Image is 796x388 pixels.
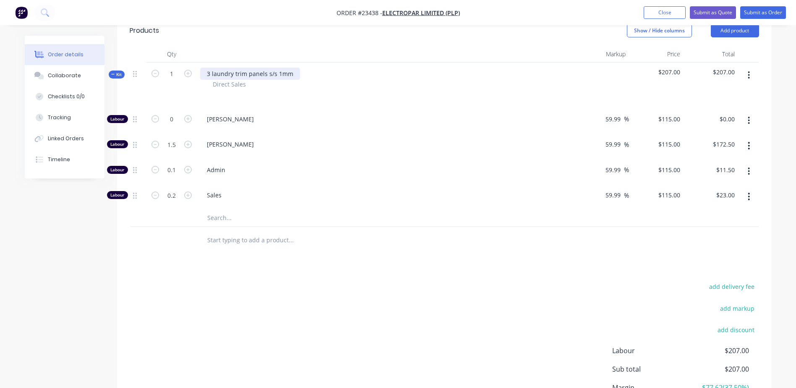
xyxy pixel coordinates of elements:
span: [PERSON_NAME] [207,115,571,123]
a: Electropar Limited (PLP) [382,9,460,17]
img: Factory [15,6,28,19]
div: Tracking [48,114,71,121]
span: [PERSON_NAME] [207,140,571,149]
span: Admin [207,165,571,174]
span: $207.00 [686,364,749,374]
span: Order #23438 - [337,9,382,17]
div: Checklists 0/0 [48,93,85,100]
div: Labour [107,140,128,148]
div: Markup [574,46,629,63]
span: $207.00 [686,346,749,356]
span: Sales [207,191,571,199]
span: Kit [111,71,122,78]
button: Submit as Quote [690,6,736,19]
div: Labour [107,115,128,123]
div: Kit [109,71,125,79]
div: Timeline [48,156,70,163]
button: add markup [716,302,759,314]
div: Products [130,26,159,36]
button: Collaborate [25,65,104,86]
span: $207.00 [632,68,680,76]
span: Sub total [612,364,687,374]
span: Labour [612,346,687,356]
button: Linked Orders [25,128,104,149]
div: Total [684,46,738,63]
div: 3 laundry trim panels s/s 1mm [200,68,300,80]
button: Timeline [25,149,104,170]
div: Linked Orders [48,135,84,142]
button: Add product [711,24,759,37]
div: Labour [107,191,128,199]
button: Close [644,6,686,19]
div: Labour [107,166,128,174]
div: Collaborate [48,72,81,79]
button: Tracking [25,107,104,128]
span: % [624,165,629,175]
span: % [624,114,629,124]
input: Start typing to add a product... [207,232,375,249]
button: Order details [25,44,104,65]
input: Search... [207,210,375,226]
button: add discount [713,324,759,336]
div: Price [629,46,684,63]
button: add delivery fee [705,281,759,292]
span: % [624,140,629,149]
button: Checklists 0/0 [25,86,104,107]
span: $207.00 [687,68,735,76]
button: Submit as Order [740,6,786,19]
span: % [624,191,629,200]
button: Show / Hide columns [627,24,692,37]
div: Qty [146,46,197,63]
span: Direct Sales [213,80,246,89]
div: Order details [48,51,84,58]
